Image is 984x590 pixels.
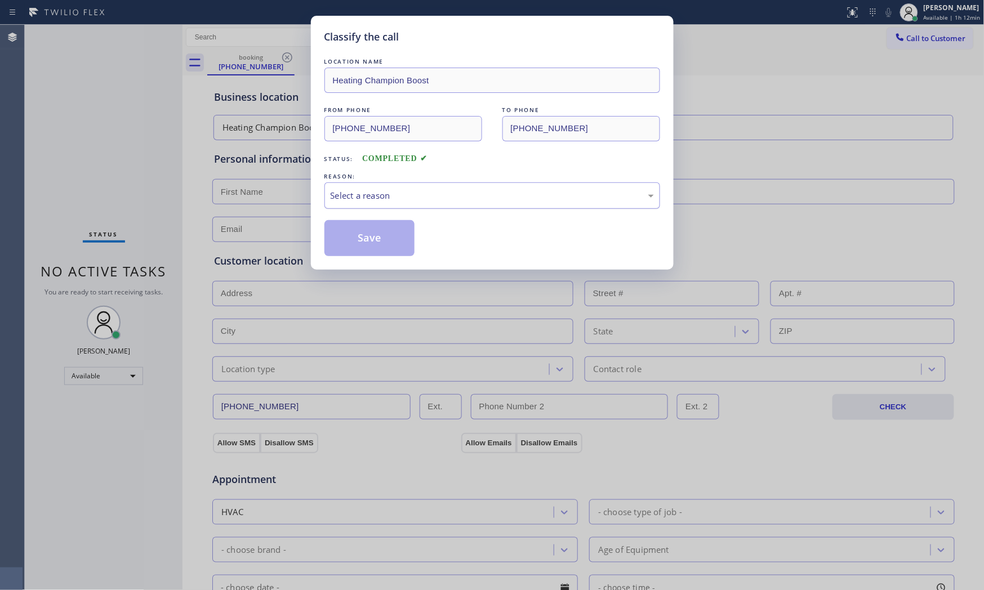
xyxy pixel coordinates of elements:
div: Select a reason [331,189,654,202]
div: TO PHONE [502,104,660,116]
span: COMPLETED [362,154,428,163]
input: From phone [324,116,482,141]
div: FROM PHONE [324,104,482,116]
h5: Classify the call [324,29,399,44]
div: LOCATION NAME [324,56,660,68]
div: REASON: [324,171,660,182]
span: Status: [324,155,354,163]
input: To phone [502,116,660,141]
button: Save [324,220,415,256]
